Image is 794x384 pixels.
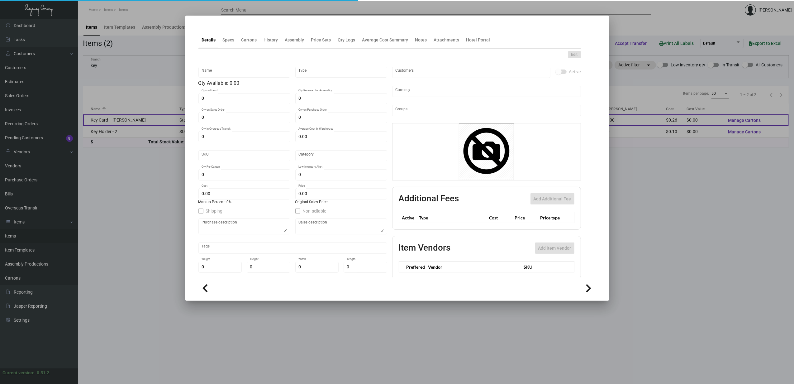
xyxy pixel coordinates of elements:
div: Price Sets [311,37,331,43]
div: Notes [415,37,427,43]
input: Add new.. [395,70,547,75]
th: Price [513,212,539,223]
span: Edit [571,52,578,57]
div: Average Cost Summary [362,37,408,43]
div: Qty Logs [338,37,355,43]
div: Cartons [241,37,257,43]
div: Hotel Portal [466,37,490,43]
th: Type [418,212,487,223]
th: Active [399,212,418,223]
span: Active [569,68,581,75]
div: Details [202,37,216,43]
th: SKU [521,262,574,272]
div: Attachments [434,37,459,43]
span: Add item Vendor [538,246,571,251]
th: Vendor [425,262,521,272]
div: Assembly [285,37,304,43]
button: Add Additional Fee [530,193,574,204]
input: Add new.. [395,108,578,113]
th: Cost [487,212,513,223]
span: Non-sellable [303,207,326,215]
div: History [264,37,278,43]
th: Price type [539,212,567,223]
span: Add Additional Fee [534,196,571,201]
div: Current version: [2,370,34,376]
span: Shipping [206,207,223,215]
th: Preffered [399,262,425,272]
button: Edit [568,51,581,58]
h2: Item Vendors [399,242,451,254]
h2: Additional Fees [399,193,459,204]
div: Qty Available: 0.00 [198,79,387,87]
button: Add item Vendor [535,242,574,254]
div: Specs [223,37,235,43]
div: 0.51.2 [37,370,49,376]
